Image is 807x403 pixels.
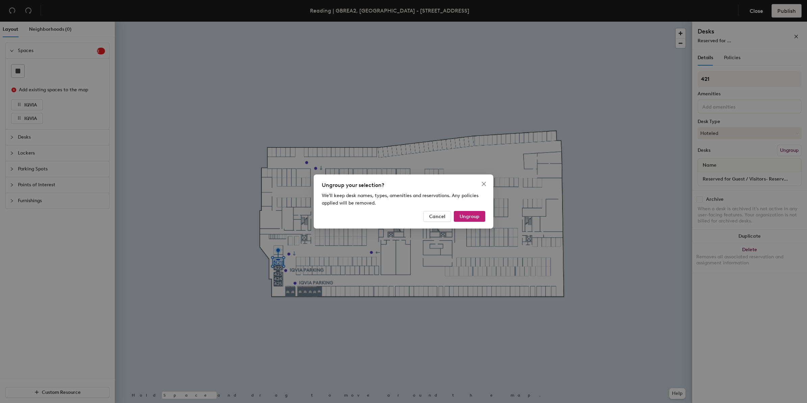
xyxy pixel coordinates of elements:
button: Close [478,179,489,189]
span: close [481,181,487,187]
span: We'll keep desk names, types, amenities and reservations. Any policies applied will be removed. [322,193,478,206]
span: Cancel [429,214,445,219]
button: Ungroup [454,211,485,222]
button: Cancel [423,211,451,222]
div: Ungroup your selection? [322,181,485,189]
span: Close [478,181,489,187]
span: Ungroup [460,214,479,219]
